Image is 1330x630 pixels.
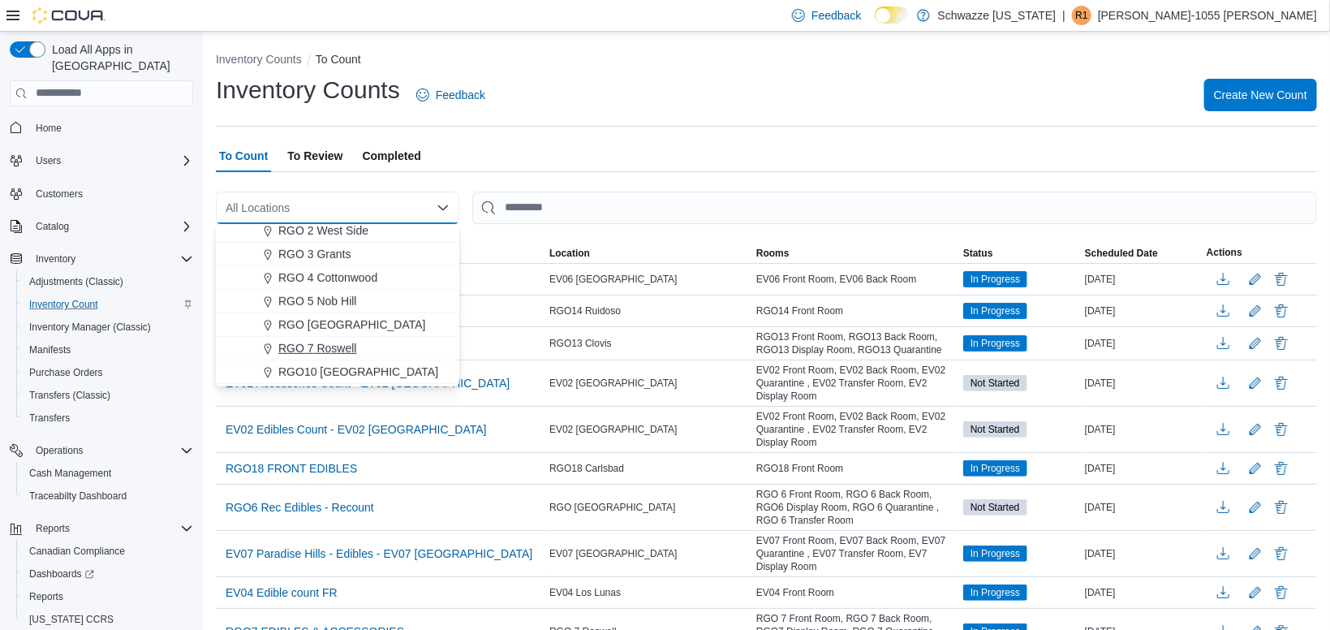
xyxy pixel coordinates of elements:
div: RGO14 Front Room [753,301,960,321]
button: RGO6 Rec Edibles - Recount [219,495,381,520]
button: RGO 4 Cottonwood [216,266,459,290]
a: Transfers (Classic) [23,386,117,405]
button: RGO18 FRONT EDIBLES [219,456,364,481]
span: [US_STATE] CCRS [29,613,114,626]
span: To Review [287,140,342,172]
button: Rooms [753,244,960,263]
a: Customers [29,184,89,204]
span: Users [36,154,61,167]
span: In Progress [971,336,1020,351]
span: Create New Count [1214,87,1307,103]
span: Home [29,118,193,138]
button: Location [546,244,753,263]
button: Edit count details [1246,495,1265,520]
button: Transfers (Classic) [16,384,200,407]
span: In Progress [971,585,1020,600]
span: Not Started [963,375,1027,391]
span: Canadian Compliance [29,545,125,558]
a: Purchase Orders [23,363,110,382]
span: Inventory Manager (Classic) [23,317,193,337]
div: [DATE] [1082,498,1203,517]
span: Canadian Compliance [23,542,193,561]
div: RGO13 Front Room, RGO13 Back Room, RGO13 Display Room, RGO13 Quarantine [753,327,960,360]
p: Schwazze [US_STATE] [938,6,1057,25]
span: Not Started [971,500,1020,515]
span: Purchase Orders [29,366,103,379]
a: Traceabilty Dashboard [23,486,133,506]
button: RGO10 [GEOGRAPHIC_DATA] [216,360,459,384]
button: Adjustments (Classic) [16,270,200,293]
div: EV02 Front Room, EV02 Back Room, EV02 Quarantine , EV02 Transfer Room, EV2 Display Room [753,360,960,406]
button: EV04 Edible count FR [219,580,344,605]
span: Washington CCRS [23,610,193,629]
button: Create New Count [1204,79,1317,111]
div: [DATE] [1082,583,1203,602]
span: RGO [GEOGRAPHIC_DATA] [549,501,676,514]
button: Edit count details [1246,456,1265,481]
span: EV02 Edibles Count - EV02 [GEOGRAPHIC_DATA] [226,421,487,438]
span: Reports [23,587,193,606]
span: Catalog [29,217,193,236]
button: RGO11 Yale [216,384,459,408]
div: Renee-1055 Bailey [1072,6,1091,25]
div: EV07 Front Room, EV07 Back Room, EV07 Quarantine , EV07 Transfer Room, EV7 Display Room [753,531,960,576]
span: Actions [1207,246,1242,259]
a: Dashboards [23,564,101,584]
span: Transfers [23,408,193,428]
a: [US_STATE] CCRS [23,610,120,629]
input: Dark Mode [875,6,909,24]
a: Canadian Compliance [23,542,131,561]
button: Delete [1272,420,1291,439]
span: Not Started [971,376,1020,391]
span: Operations [36,444,84,457]
button: Transfers [16,407,200,429]
button: Edit count details [1246,331,1265,356]
span: Manifests [23,340,193,360]
span: EV06 [GEOGRAPHIC_DATA] [549,273,678,286]
span: Feedback [436,87,485,103]
p: [PERSON_NAME]-1055 [PERSON_NAME] [1098,6,1317,25]
div: EV06 Front Room, EV06 Back Room [753,270,960,289]
span: EV04 Los Lunas [549,586,621,599]
button: Home [3,116,200,140]
span: EV02 [GEOGRAPHIC_DATA] [549,377,678,390]
div: [DATE] [1082,270,1203,289]
button: Inventory Count [16,293,200,316]
span: In Progress [963,303,1027,319]
button: Operations [3,439,200,462]
nav: An example of EuiBreadcrumbs [216,51,1317,71]
span: EV07 Paradise Hills - Edibles - EV07 [GEOGRAPHIC_DATA] [226,546,532,562]
span: Purchase Orders [23,363,193,382]
span: RGO14 Ruidoso [549,304,621,317]
span: In Progress [963,460,1027,477]
span: R1 [1075,6,1087,25]
span: Load All Apps in [GEOGRAPHIC_DATA] [45,41,193,74]
span: Transfers [29,412,70,425]
span: RGO 3 Grants [278,246,351,262]
span: RGO18 Carlsbad [549,462,624,475]
button: Users [29,151,67,170]
button: Edit count details [1246,267,1265,291]
button: RGO 2 West Side [216,219,459,243]
button: Catalog [3,215,200,238]
span: Feedback [811,7,861,24]
a: Feedback [410,79,492,111]
span: Completed [363,140,421,172]
a: Dashboards [16,563,200,585]
span: Not Started [963,499,1027,516]
span: Customers [29,183,193,204]
span: Status [963,247,993,260]
button: To Count [316,53,361,66]
a: Cash Management [23,464,118,483]
span: RGO 7 Roswell [278,340,356,356]
span: In Progress [971,461,1020,476]
h1: Inventory Counts [216,74,400,106]
a: Home [29,119,68,138]
button: Edit count details [1246,371,1265,395]
span: In Progress [963,546,1027,562]
img: Cova [32,7,105,24]
div: RGO 6 Front Room, RGO 6 Back Room, RGO6 Display Room, RGO 6 Quarantine , RGO 6 Transfer Room [753,485,960,530]
button: EV07 Paradise Hills - Edibles - EV07 [GEOGRAPHIC_DATA] [219,542,539,566]
button: Operations [29,441,90,460]
span: Operations [29,441,193,460]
